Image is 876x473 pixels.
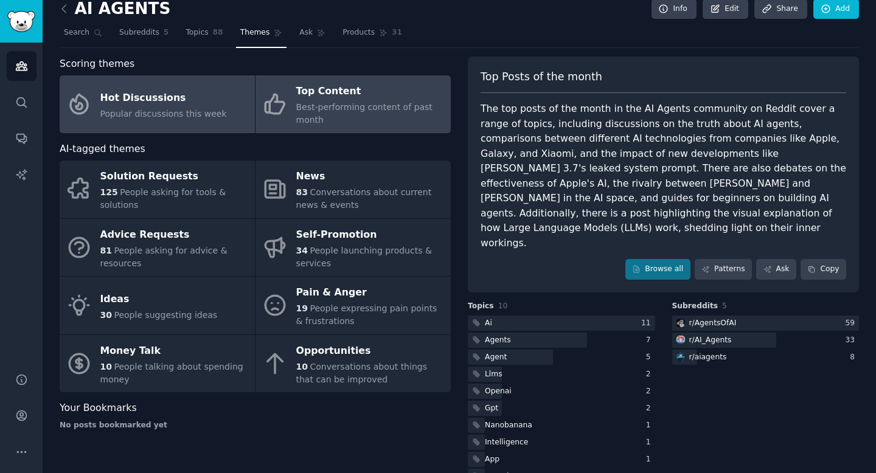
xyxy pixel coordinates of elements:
[296,303,437,326] span: People expressing pain points & frustrations
[164,27,169,38] span: 5
[485,318,492,329] div: Ai
[695,259,752,280] a: Patterns
[676,353,685,361] img: aiagents
[468,333,655,348] a: Agents7
[60,401,137,416] span: Your Bookmarks
[646,352,655,363] div: 5
[342,27,375,38] span: Products
[296,246,308,255] span: 34
[672,350,860,365] a: aiagentsr/aiagents8
[255,161,451,218] a: News83Conversations about current news & events
[213,27,223,38] span: 88
[481,69,602,85] span: Top Posts of the month
[255,219,451,277] a: Self-Promotion34People launching products & services
[646,403,655,414] div: 2
[100,246,112,255] span: 81
[801,259,846,280] button: Copy
[296,362,427,384] span: Conversations about things that can be improved
[60,219,255,277] a: Advice Requests81People asking for advice & resources
[485,335,511,346] div: Agents
[100,341,249,361] div: Money Talk
[646,437,655,448] div: 1
[296,246,432,268] span: People launching products & services
[240,27,270,38] span: Themes
[100,187,118,197] span: 125
[255,75,451,133] a: Top ContentBest-performing content of past month
[672,301,718,312] span: Subreddits
[646,335,655,346] div: 7
[468,452,655,467] a: App1
[845,318,859,329] div: 59
[625,259,690,280] a: Browse all
[468,418,655,433] a: Nanobanana1
[296,341,445,361] div: Opportunities
[255,277,451,334] a: Pain & Anger19People expressing pain points & frustrations
[498,302,508,310] span: 10
[296,362,308,371] span: 10
[255,335,451,393] a: Opportunities10Conversations about things that can be improved
[60,420,451,431] div: No posts bookmarked yet
[296,82,445,102] div: Top Content
[114,310,217,320] span: People suggesting ideas
[485,420,532,431] div: Nanobanana
[100,362,112,371] span: 10
[296,167,445,187] div: News
[100,225,249,244] div: Advice Requests
[468,350,655,365] a: Agent5
[60,23,106,48] a: Search
[468,435,655,450] a: Intelligence1
[100,187,226,210] span: People asking for tools & solutions
[60,161,255,218] a: Solution Requests125People asking for tools & solutions
[646,454,655,465] div: 1
[119,27,159,38] span: Subreddits
[295,23,330,48] a: Ask
[236,23,287,48] a: Themes
[296,225,445,244] div: Self-Promotion
[672,316,860,331] a: AgentsOfAIr/AgentsOfAI59
[115,23,173,48] a: Subreddits5
[60,277,255,334] a: Ideas30People suggesting ideas
[296,283,445,303] div: Pain & Anger
[756,259,796,280] a: Ask
[646,420,655,431] div: 1
[186,27,208,38] span: Topics
[100,289,218,309] div: Ideas
[181,23,227,48] a: Topics88
[60,57,134,72] span: Scoring themes
[296,187,308,197] span: 83
[100,310,112,320] span: 30
[676,336,685,344] img: AI_Agents
[646,369,655,380] div: 2
[485,403,498,414] div: Gpt
[676,319,685,327] img: AgentsOfAI
[392,27,402,38] span: 31
[689,335,732,346] div: r/ AI_Agents
[485,352,507,363] div: Agent
[299,27,313,38] span: Ask
[689,352,727,363] div: r/ aiagents
[845,335,859,346] div: 33
[722,302,727,310] span: 5
[468,401,655,416] a: Gpt2
[100,362,243,384] span: People talking about spending money
[296,102,433,125] span: Best-performing content of past month
[468,384,655,399] a: Openai2
[100,109,227,119] span: Popular discussions this week
[296,303,308,313] span: 19
[7,11,35,32] img: GummySearch logo
[468,367,655,382] a: Llms2
[100,167,249,187] div: Solution Requests
[850,352,859,363] div: 8
[485,454,499,465] div: App
[100,246,228,268] span: People asking for advice & resources
[485,369,502,380] div: Llms
[60,335,255,393] a: Money Talk10People talking about spending money
[641,318,655,329] div: 11
[485,437,528,448] div: Intelligence
[60,142,145,157] span: AI-tagged themes
[60,75,255,133] a: Hot DiscussionsPopular discussions this week
[338,23,406,48] a: Products31
[468,316,655,331] a: Ai11
[468,301,494,312] span: Topics
[64,27,89,38] span: Search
